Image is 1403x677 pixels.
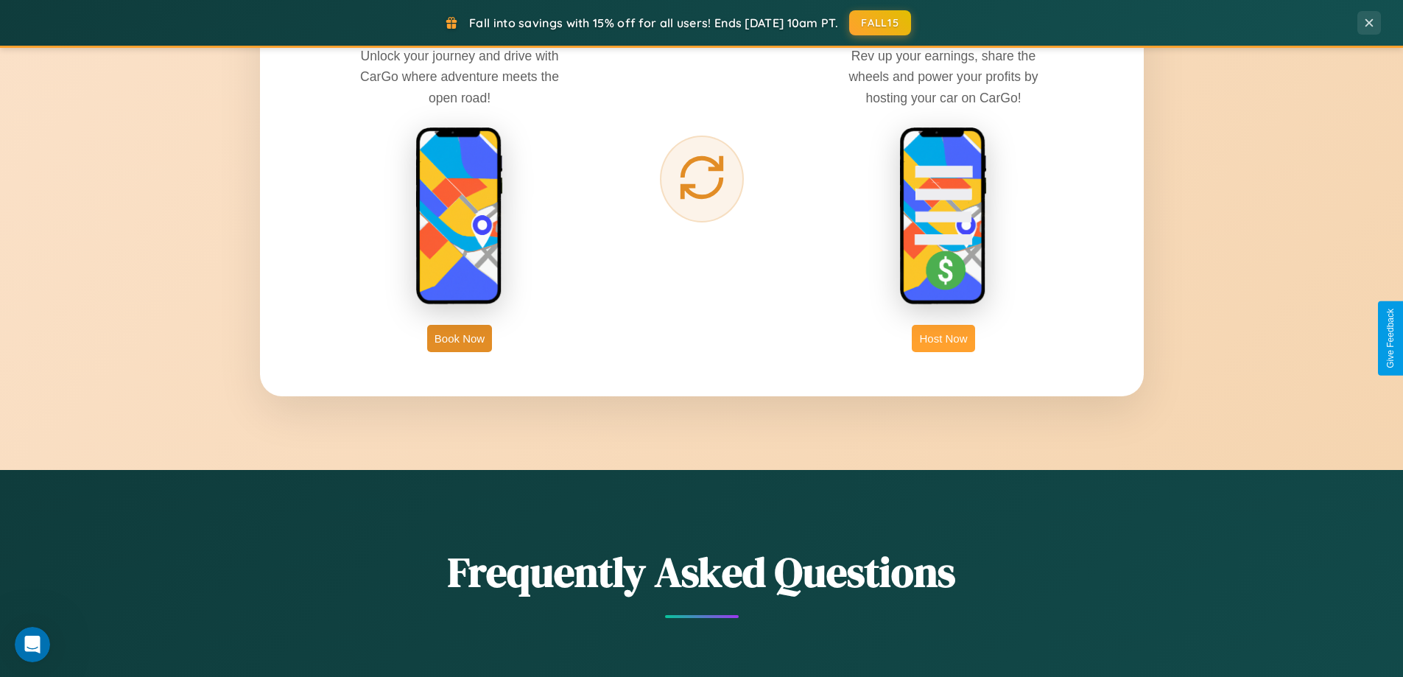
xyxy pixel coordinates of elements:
p: Rev up your earnings, share the wheels and power your profits by hosting your car on CarGo! [833,46,1054,108]
button: FALL15 [849,10,911,35]
img: host phone [899,127,988,306]
span: Fall into savings with 15% off for all users! Ends [DATE] 10am PT. [469,15,838,30]
img: rent phone [415,127,504,306]
button: Book Now [427,325,492,352]
p: Unlock your journey and drive with CarGo where adventure meets the open road! [349,46,570,108]
h2: Frequently Asked Questions [260,544,1144,600]
iframe: Intercom live chat [15,627,50,662]
div: Give Feedback [1385,309,1396,368]
button: Host Now [912,325,974,352]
